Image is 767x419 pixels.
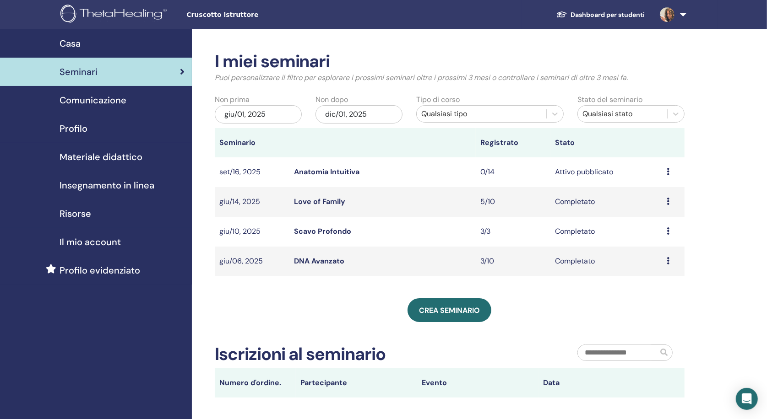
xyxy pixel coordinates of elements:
h2: I miei seminari [215,51,685,72]
div: Open Intercom Messenger [736,388,758,410]
td: Completato [550,187,662,217]
span: Materiale didattico [60,150,142,164]
a: Scavo Profondo [294,226,351,236]
td: giu/10, 2025 [215,217,289,247]
td: Completato [550,217,662,247]
span: Casa [60,37,81,50]
td: 3/3 [476,217,550,247]
a: DNA Avanzato [294,256,344,266]
div: Qualsiasi tipo [421,108,542,119]
td: Attivo pubblicato [550,157,662,187]
img: logo.png [60,5,170,25]
td: Completato [550,247,662,276]
td: 3/10 [476,247,550,276]
label: Non dopo [316,94,348,105]
a: Love of Family [294,197,345,206]
th: Registrato [476,128,550,157]
th: Data [539,368,660,398]
a: Dashboard per studenti [549,6,653,23]
label: Tipo di corso [416,94,460,105]
td: giu/14, 2025 [215,187,289,217]
div: Qualsiasi stato [582,108,663,119]
span: Seminari [60,65,98,79]
span: Profilo evidenziato [60,263,140,277]
a: Anatomia Intuitiva [294,167,359,177]
td: 5/10 [476,187,550,217]
td: 0/14 [476,157,550,187]
label: Stato del seminario [577,94,642,105]
img: graduation-cap-white.svg [556,11,567,18]
th: Partecipante [296,368,417,398]
a: Crea seminario [408,298,491,322]
th: Stato [550,128,662,157]
span: Crea seminario [419,306,480,315]
div: giu/01, 2025 [215,105,302,124]
span: Cruscotto istruttore [186,10,324,20]
p: Puoi personalizzare il filtro per esplorare i prossimi seminari oltre i prossimi 3 mesi o control... [215,72,685,83]
label: Non prima [215,94,250,105]
span: Profilo [60,122,87,135]
th: Seminario [215,128,289,157]
img: default.jpg [660,7,675,22]
span: Insegnamento in linea [60,178,154,192]
th: Evento [417,368,539,398]
span: Il mio account [60,235,121,249]
span: Comunicazione [60,93,126,107]
h2: Iscrizioni al seminario [215,344,386,365]
td: set/16, 2025 [215,157,289,187]
th: Numero d'ordine. [215,368,296,398]
div: dic/01, 2025 [316,105,403,124]
span: Risorse [60,207,91,220]
td: giu/06, 2025 [215,247,289,276]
